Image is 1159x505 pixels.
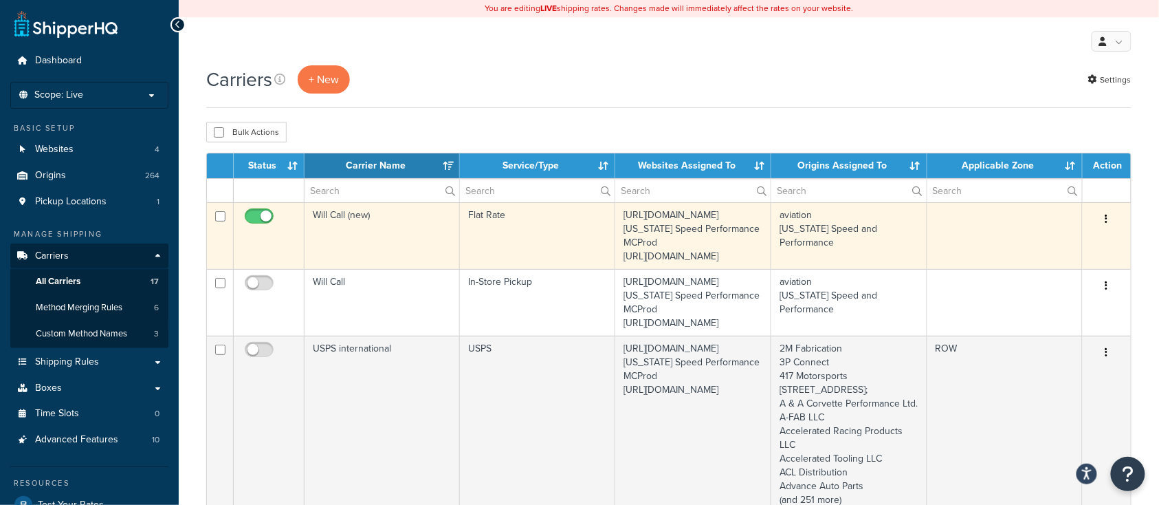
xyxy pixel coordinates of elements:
[298,65,350,94] button: + New
[10,477,168,489] div: Resources
[35,408,79,420] span: Time Slots
[305,202,460,269] td: Will Call (new)
[10,244,168,269] a: Carriers
[35,144,74,155] span: Websites
[10,321,168,347] a: Custom Method Names 3
[155,144,159,155] span: 4
[10,228,168,240] div: Manage Shipping
[927,153,1083,178] th: Applicable Zone: activate to sort column ascending
[234,153,305,178] th: Status: activate to sort column ascending
[305,269,460,336] td: Will Call
[10,427,168,453] li: Advanced Features
[1111,457,1145,491] button: Open Resource Center
[10,189,168,215] a: Pickup Locations 1
[154,328,159,340] span: 3
[10,269,168,294] li: All Carriers
[36,328,127,340] span: Custom Method Names
[35,196,107,208] span: Pickup Locations
[10,137,168,162] li: Websites
[10,376,168,401] a: Boxes
[615,202,771,269] td: [URL][DOMAIN_NAME] [US_STATE] Speed Performance MCProd [URL][DOMAIN_NAME]
[460,153,615,178] th: Service/Type: activate to sort column ascending
[10,350,168,375] a: Shipping Rules
[10,401,168,427] li: Time Slots
[10,244,168,348] li: Carriers
[154,302,159,314] span: 6
[460,202,615,269] td: Flat Rate
[10,321,168,347] li: Custom Method Names
[36,276,80,288] span: All Carriers
[10,295,168,321] li: Method Merging Rules
[615,269,771,336] td: [URL][DOMAIN_NAME] [US_STATE] Speed Performance MCProd [URL][DOMAIN_NAME]
[10,269,168,294] a: All Carriers 17
[34,89,83,101] span: Scope: Live
[927,179,1082,202] input: Search
[10,427,168,453] a: Advanced Features 10
[206,66,272,93] h1: Carriers
[14,10,118,38] a: ShipperHQ Home
[157,196,159,208] span: 1
[771,202,927,269] td: aviation [US_STATE] Speed and Performance
[1088,70,1132,89] a: Settings
[615,179,771,202] input: Search
[10,189,168,215] li: Pickup Locations
[1083,153,1131,178] th: Action
[36,302,122,314] span: Method Merging Rules
[35,383,62,394] span: Boxes
[305,153,460,178] th: Carrier Name: activate to sort column ascending
[460,179,615,202] input: Search
[152,434,159,446] span: 10
[35,55,82,67] span: Dashboard
[151,276,159,288] span: 17
[771,179,927,202] input: Search
[771,269,927,336] td: aviation [US_STATE] Speed and Performance
[35,434,118,446] span: Advanced Features
[771,153,927,178] th: Origins Assigned To: activate to sort column ascending
[615,153,771,178] th: Websites Assigned To: activate to sort column ascending
[10,163,168,189] a: Origins 264
[305,179,459,202] input: Search
[10,137,168,162] a: Websites 4
[206,122,287,142] button: Bulk Actions
[10,163,168,189] li: Origins
[10,122,168,134] div: Basic Setup
[35,356,99,368] span: Shipping Rules
[145,170,159,182] span: 264
[460,269,615,336] td: In-Store Pickup
[35,170,66,182] span: Origins
[35,250,69,262] span: Carriers
[10,295,168,321] a: Method Merging Rules 6
[10,401,168,427] a: Time Slots 0
[155,408,159,420] span: 0
[540,2,557,14] b: LIVE
[10,48,168,74] a: Dashboard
